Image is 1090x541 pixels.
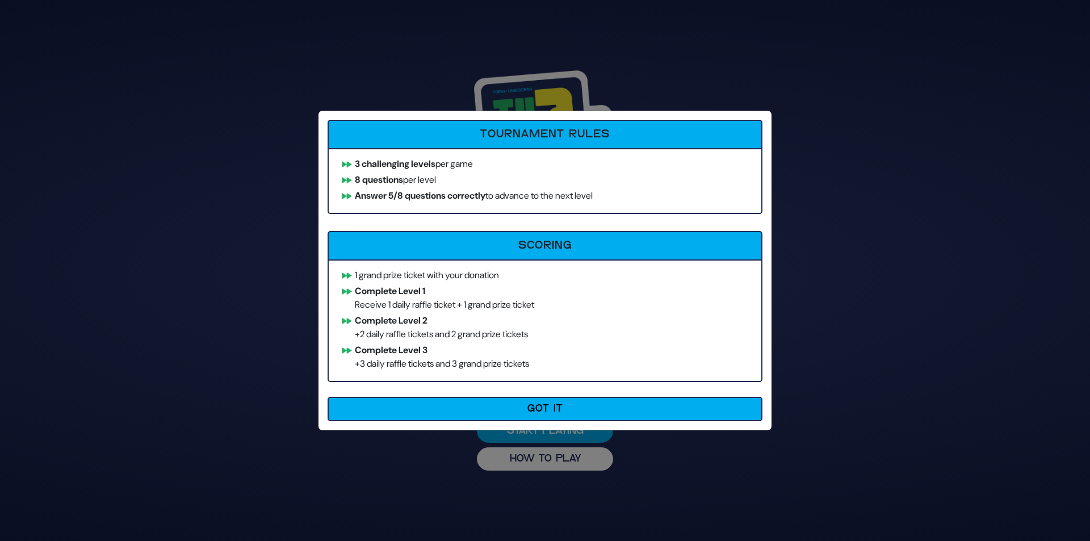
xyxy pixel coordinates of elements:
[337,343,753,371] li: +3 daily raffle tickets and 3 grand prize tickets
[337,189,753,203] li: to advance to the next level
[337,173,753,187] li: per level
[337,157,753,171] li: per game
[355,285,425,297] b: Complete Level 1
[355,344,427,356] b: Complete Level 3
[355,314,427,326] b: Complete Level 2
[355,190,485,202] b: Answer 5/8 questions correctly
[337,284,753,312] li: Receive 1 daily raffle ticket + 1 grand prize ticket
[337,269,753,282] li: 1 grand prize ticket with your donation
[328,397,762,421] button: Got It
[337,314,753,341] li: +2 daily raffle tickets and 2 grand prize tickets
[355,174,403,186] b: 8 questions
[336,128,754,141] h6: Tournament Rules
[355,158,435,170] b: 3 challenging levels
[336,239,754,253] h6: Scoring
